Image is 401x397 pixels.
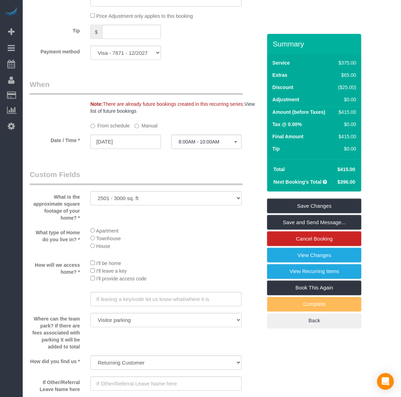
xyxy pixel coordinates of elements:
[85,101,267,115] div: There are already future bookings created in this recurring series.
[96,269,127,274] span: I'll leave a key
[272,59,290,66] label: Service
[272,109,325,116] label: Amount (before Taxes)
[272,133,304,140] label: Final Amount
[96,13,193,19] span: Price Adjustment only applies to this booking
[338,167,356,172] span: $415.00
[96,228,119,234] span: Apartment
[272,145,280,152] label: Tip
[96,236,121,242] span: Townhouse
[267,199,362,213] a: Save Changes
[267,314,362,328] a: Back
[90,102,103,107] strong: Note:
[272,72,287,79] label: Extras
[272,84,293,91] label: Discount
[30,170,243,185] legend: Custom Fields
[267,281,362,295] a: Book This Again
[336,121,357,128] div: $0.00
[336,84,357,91] div: ($25.00)
[336,72,357,79] div: $65.00
[30,79,243,95] legend: When
[267,264,362,279] a: View Recurring Items
[90,292,242,307] input: If leaving a key/code let us know what/where it is
[4,7,18,17] img: Automaid Logo
[274,179,322,185] strong: Next Booking's Total
[336,145,357,152] div: $0.00
[338,179,356,185] span: $396.00
[274,167,285,172] strong: Total
[134,120,158,130] label: Manual
[24,356,85,365] label: How did you find us *
[336,59,357,66] div: $375.00
[96,276,147,282] span: I'll provide access code
[336,109,357,116] div: $415.00
[90,120,130,130] label: From schedule
[90,135,161,149] input: MM/DD/YYYY
[267,231,362,246] a: Cancel Booking
[134,124,139,128] input: Manual
[273,40,358,48] h3: Summary
[24,46,85,55] label: Payment method
[267,248,362,263] a: View Changes
[336,133,357,140] div: $415.00
[377,373,394,390] div: Open Intercom Messenger
[90,25,102,39] span: $
[24,377,85,393] label: If Other/Referral Leave Name here
[90,124,95,128] input: From schedule
[24,259,85,276] label: How will we access home? *
[272,96,299,103] label: Adjustment
[24,135,85,144] label: Date / Time *
[96,261,121,266] span: I'll be home
[172,135,242,149] button: 8:00AM - 10:00AM
[267,215,362,230] a: Save and Send Message...
[24,313,85,351] label: Where can the team park? If there are fees associated with parking it will be added to total
[24,191,85,222] label: What is the approximate square footage of your home? *
[24,227,85,243] label: What type of Home do you live in? *
[336,96,357,103] div: $0.00
[24,25,85,34] label: Tip
[90,377,242,391] input: If Other/Referral Leave Name here
[96,244,110,249] span: House
[179,139,235,145] span: 8:00AM - 10:00AM
[272,121,302,128] label: Tax @ 0.00%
